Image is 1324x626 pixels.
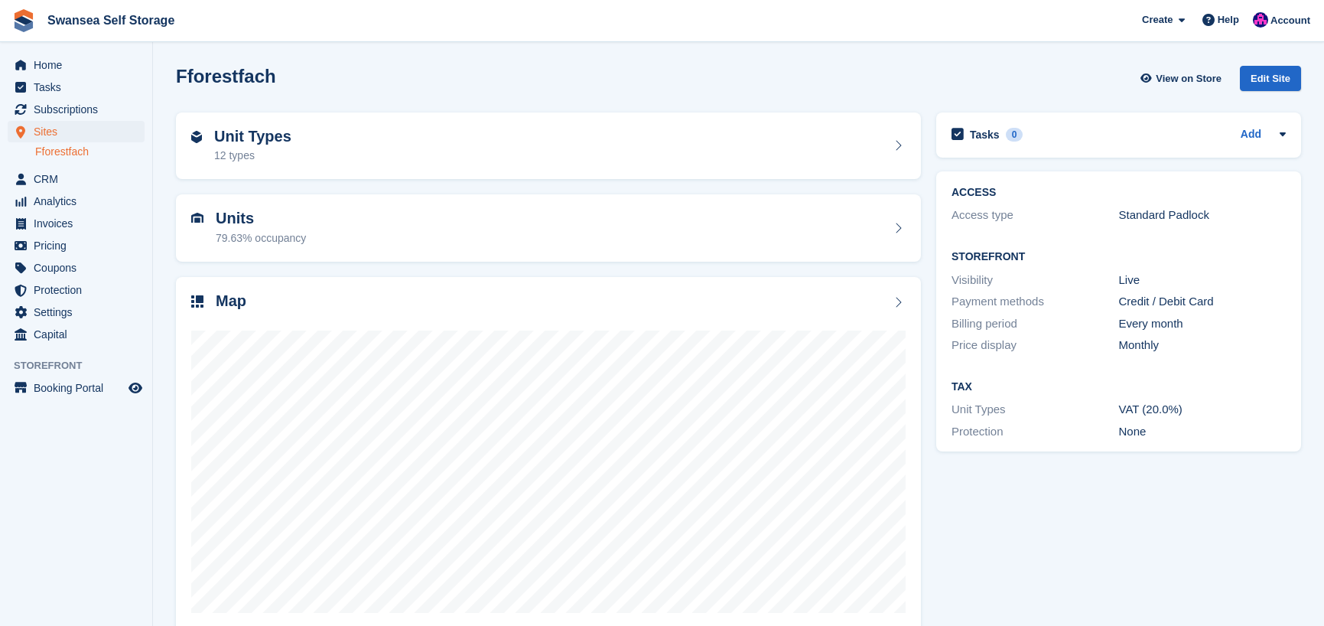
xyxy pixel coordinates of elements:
div: 12 types [214,148,291,164]
div: None [1119,423,1287,441]
h2: ACCESS [952,187,1286,199]
a: menu [8,377,145,399]
div: Every month [1119,315,1287,333]
a: menu [8,235,145,256]
a: menu [8,191,145,212]
h2: Fforestfach [176,66,276,86]
span: Account [1270,13,1310,28]
span: Settings [34,302,125,323]
span: CRM [34,168,125,190]
h2: Tax [952,381,1286,393]
span: Help [1218,12,1239,28]
span: Sites [34,121,125,142]
div: Price display [952,337,1119,354]
a: menu [8,168,145,190]
a: menu [8,77,145,98]
span: Booking Portal [34,377,125,399]
div: Payment methods [952,293,1119,311]
a: menu [8,213,145,234]
a: Units 79.63% occupancy [176,194,921,262]
div: Credit / Debit Card [1119,293,1287,311]
div: Access type [952,207,1119,224]
a: menu [8,257,145,279]
a: Edit Site [1240,66,1301,97]
a: Unit Types 12 types [176,112,921,180]
img: unit-icn-7be61d7bf1b0ce9d3e12c5938cc71ed9869f7b940bace4675aadf7bd6d80202e.svg [191,213,203,223]
span: Storefront [14,358,152,373]
div: Standard Padlock [1119,207,1287,224]
span: Subscriptions [34,99,125,120]
h2: Units [216,210,306,227]
div: Unit Types [952,401,1119,419]
span: Pricing [34,235,125,256]
span: Create [1142,12,1173,28]
span: Protection [34,279,125,301]
a: menu [8,324,145,345]
h2: Unit Types [214,128,291,145]
a: Add [1241,126,1261,144]
div: Live [1119,272,1287,289]
span: View on Store [1156,71,1222,86]
div: Monthly [1119,337,1287,354]
div: Billing period [952,315,1119,333]
img: stora-icon-8386f47178a22dfd0bd8f6a31ec36ba5ce8667c1dd55bd0f319d3a0aa187defe.svg [12,9,35,32]
a: Swansea Self Storage [41,8,181,33]
span: Capital [34,324,125,345]
div: VAT (20.0%) [1119,401,1287,419]
div: 0 [1006,128,1023,142]
img: unit-type-icn-2b2737a686de81e16bb02015468b77c625bbabd49415b5ef34ead5e3b44a266d.svg [191,131,202,143]
div: Edit Site [1240,66,1301,91]
span: Tasks [34,77,125,98]
a: View on Store [1138,66,1228,91]
span: Home [34,54,125,76]
a: menu [8,302,145,323]
a: menu [8,54,145,76]
div: Visibility [952,272,1119,289]
img: map-icn-33ee37083ee616e46c38cad1a60f524a97daa1e2b2c8c0bc3eb3415660979fc1.svg [191,295,203,308]
a: menu [8,121,145,142]
a: menu [8,279,145,301]
div: 79.63% occupancy [216,230,306,246]
h2: Map [216,292,246,310]
img: Donna Davies [1253,12,1268,28]
span: Analytics [34,191,125,212]
a: Preview store [126,379,145,397]
span: Invoices [34,213,125,234]
a: Fforestfach [35,145,145,159]
a: menu [8,99,145,120]
h2: Storefront [952,251,1286,263]
span: Coupons [34,257,125,279]
h2: Tasks [970,128,1000,142]
div: Protection [952,423,1119,441]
